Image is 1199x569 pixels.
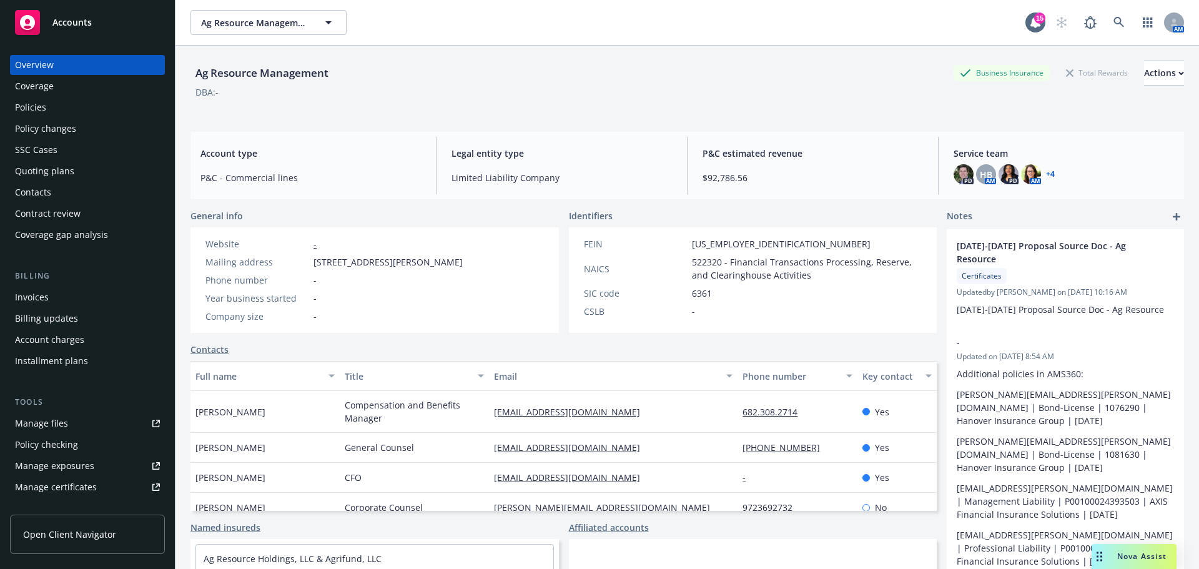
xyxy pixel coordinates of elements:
a: SSC Cases [10,140,165,160]
div: NAICS [584,262,687,275]
div: Contacts [15,182,51,202]
a: Billing updates [10,309,165,329]
a: Accounts [10,5,165,40]
div: 15 [1034,12,1045,24]
div: Ag Resource Management [190,65,333,81]
span: Limited Liability Company [451,171,672,184]
div: Actions [1144,61,1184,85]
div: Billing [10,270,165,282]
span: [PERSON_NAME] [195,501,265,514]
span: 522320 - Financial Transactions Processing, Reserve, and Clearinghouse Activities [692,255,922,282]
div: Email [494,370,719,383]
span: Notes [947,209,972,224]
div: Mailing address [205,255,308,269]
span: Certificates [962,270,1002,282]
span: Service team [954,147,1174,160]
span: [US_EMPLOYER_IDENTIFICATION_NUMBER] [692,237,871,250]
p: [PERSON_NAME][EMAIL_ADDRESS][PERSON_NAME][DOMAIN_NAME] | Bond-License | 1081630 | Hanover Insuran... [957,435,1174,474]
button: Nova Assist [1092,544,1177,569]
a: Policies [10,97,165,117]
a: Ag Resource Holdings, LLC & Agrifund, LLC [204,553,382,565]
span: Yes [875,405,889,418]
span: 6361 [692,287,712,300]
span: Compensation and Benefits Manager [345,398,484,425]
div: Tools [10,396,165,408]
button: Full name [190,361,340,391]
a: add [1169,209,1184,224]
a: Policy changes [10,119,165,139]
img: photo [1021,164,1041,184]
a: Installment plans [10,351,165,371]
div: Phone number [205,274,308,287]
div: FEIN [584,237,687,250]
button: Key contact [857,361,937,391]
div: Billing updates [15,309,78,329]
a: Policy checking [10,435,165,455]
a: Named insureds [190,521,260,534]
a: [EMAIL_ADDRESS][DOMAIN_NAME] [494,442,650,453]
a: Overview [10,55,165,75]
div: Drag to move [1092,544,1107,569]
a: Invoices [10,287,165,307]
img: photo [999,164,1019,184]
a: Account charges [10,330,165,350]
a: [EMAIL_ADDRESS][DOMAIN_NAME] [494,472,650,483]
div: SIC code [584,287,687,300]
a: Manage files [10,413,165,433]
div: CSLB [584,305,687,318]
a: Quoting plans [10,161,165,181]
img: photo [954,164,974,184]
div: Account charges [15,330,84,350]
div: Year business started [205,292,308,305]
span: Yes [875,471,889,484]
button: Title [340,361,489,391]
a: 682.308.2714 [743,406,807,418]
span: Ag Resource Management [201,16,309,29]
a: Contacts [10,182,165,202]
div: Manage claims [15,498,78,518]
div: [DATE]-[DATE] Proposal Source Doc - Ag ResourceCertificatesUpdatedby [PERSON_NAME] on [DATE] 10:1... [947,229,1184,326]
span: [DATE]-[DATE] Proposal Source Doc - Ag Resource [957,304,1164,315]
div: Contract review [15,204,81,224]
span: Legal entity type [451,147,672,160]
span: - [313,274,317,287]
a: - [313,238,317,250]
a: Affiliated accounts [569,521,649,534]
a: Start snowing [1049,10,1074,35]
a: - [743,472,756,483]
span: - [957,336,1142,349]
span: No [875,501,887,514]
a: Search [1107,10,1132,35]
span: P&C estimated revenue [703,147,923,160]
span: [PERSON_NAME] [195,471,265,484]
span: Corporate Counsel [345,501,423,514]
a: Coverage gap analysis [10,225,165,245]
span: General Counsel [345,441,414,454]
div: Policy changes [15,119,76,139]
a: Switch app [1135,10,1160,35]
a: [PERSON_NAME][EMAIL_ADDRESS][DOMAIN_NAME] [494,502,720,513]
span: Account type [200,147,421,160]
span: HB [980,168,992,181]
a: Contacts [190,343,229,356]
div: Policy checking [15,435,78,455]
span: Yes [875,441,889,454]
p: [PERSON_NAME][EMAIL_ADDRESS][PERSON_NAME][DOMAIN_NAME] | Bond-License | 1076290 | Hanover Insuran... [957,388,1174,427]
div: Coverage [15,76,54,96]
span: [PERSON_NAME] [195,405,265,418]
span: - [313,292,317,305]
a: Manage claims [10,498,165,518]
div: Overview [15,55,54,75]
div: Title [345,370,470,383]
span: - [692,305,695,318]
span: CFO [345,471,362,484]
button: Email [489,361,738,391]
a: [EMAIL_ADDRESS][DOMAIN_NAME] [494,406,650,418]
p: Additional policies in AMS360: [957,367,1174,380]
span: Identifiers [569,209,613,222]
span: Manage exposures [10,456,165,476]
p: [EMAIL_ADDRESS][PERSON_NAME][DOMAIN_NAME] | Professional Liability | P00100024393603 | AXIS Finan... [957,528,1174,568]
a: +4 [1046,171,1055,178]
div: Phone number [743,370,838,383]
span: - [313,310,317,323]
